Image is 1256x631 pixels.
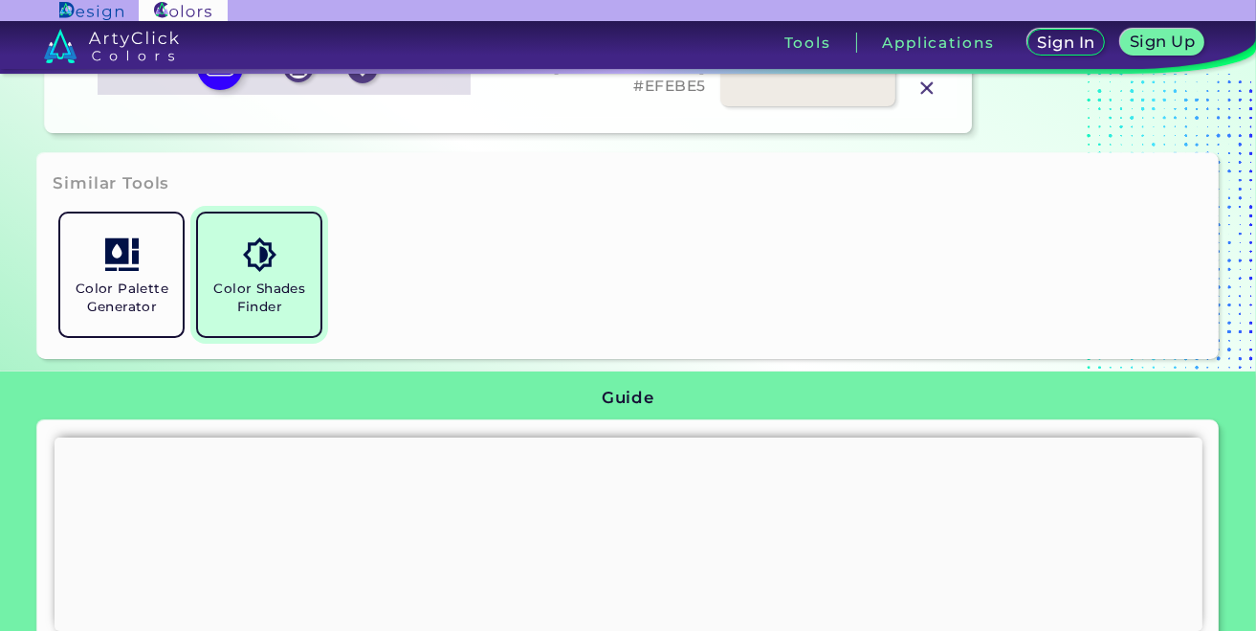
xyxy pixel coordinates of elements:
h3: Similar Tools [53,172,169,195]
img: icon_color_shades.svg [243,237,276,271]
img: logo_artyclick_colors_white.svg [44,29,179,63]
h5: Color Palette Generator [68,280,175,316]
img: icon_col_pal_col.svg [105,237,139,271]
h5: #EFEBE5 [521,78,706,96]
h5: Color Shades Finder [206,280,313,316]
a: Sign Up [1124,31,1201,56]
h3: Applications [882,35,994,50]
iframe: Advertisement [55,438,1202,626]
a: Color Palette Generator [53,206,190,344]
h3: Guide [602,387,654,410]
img: ArtyClick Design logo [59,2,123,20]
a: Sign In [1030,31,1101,56]
img: icon_close.svg [914,76,939,101]
h5: Sign Up [1133,34,1192,49]
a: Color Shades Finder [190,206,328,344]
h5: Sign In [1040,35,1092,50]
h3: Tools [784,35,831,50]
